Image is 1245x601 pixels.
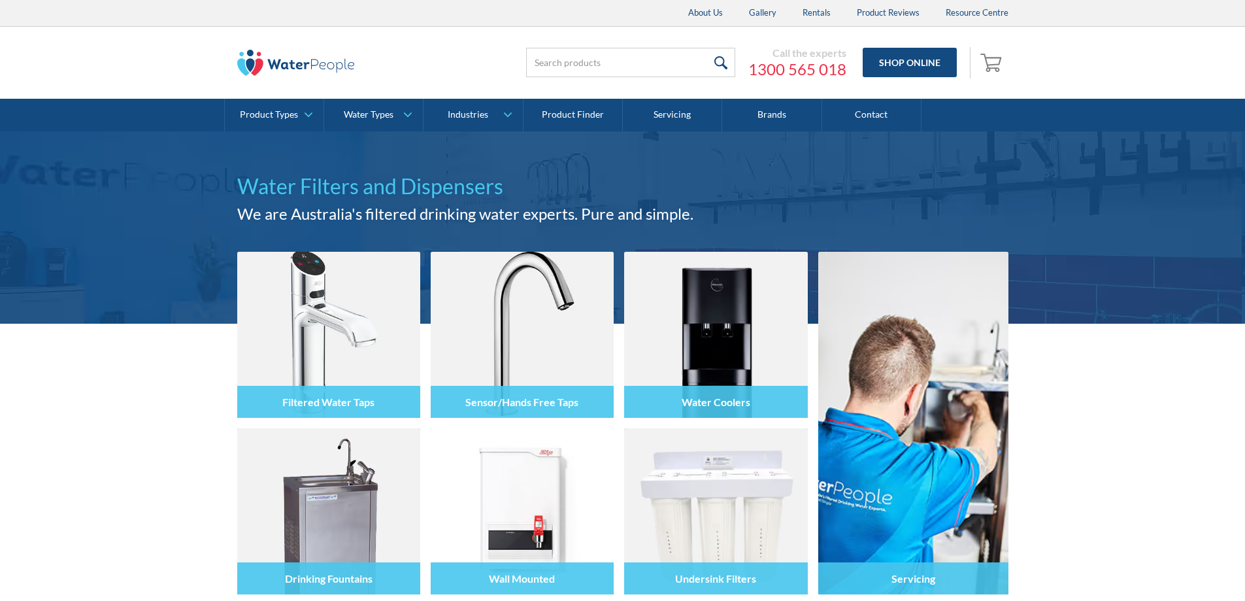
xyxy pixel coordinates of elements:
[240,109,298,120] div: Product Types
[285,572,373,585] h4: Drinking Fountains
[891,572,935,585] h4: Servicing
[623,99,722,131] a: Servicing
[237,50,355,76] img: The Water People
[682,396,750,408] h4: Water Coolers
[465,396,578,408] h4: Sensor/Hands Free Taps
[423,99,522,131] a: Industries
[818,252,1008,594] a: Servicing
[225,99,324,131] a: Product Types
[624,252,807,418] img: Water Coolers
[489,572,555,585] h4: Wall Mounted
[526,48,735,77] input: Search products
[624,428,807,594] img: Undersink Filters
[344,109,393,120] div: Water Types
[282,396,374,408] h4: Filtered Water Taps
[237,252,420,418] img: Filtered Water Taps
[722,99,822,131] a: Brands
[977,47,1008,78] a: Open cart
[448,109,488,120] div: Industries
[980,52,1005,73] img: shopping cart
[748,60,846,79] a: 1300 565 018
[675,572,756,585] h4: Undersink Filters
[431,252,614,418] img: Sensor/Hands Free Taps
[748,46,846,60] div: Call the experts
[863,48,957,77] a: Shop Online
[523,99,623,131] a: Product Finder
[237,428,420,594] img: Drinking Fountains
[822,99,921,131] a: Contact
[324,99,423,131] a: Water Types
[431,428,614,594] img: Wall Mounted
